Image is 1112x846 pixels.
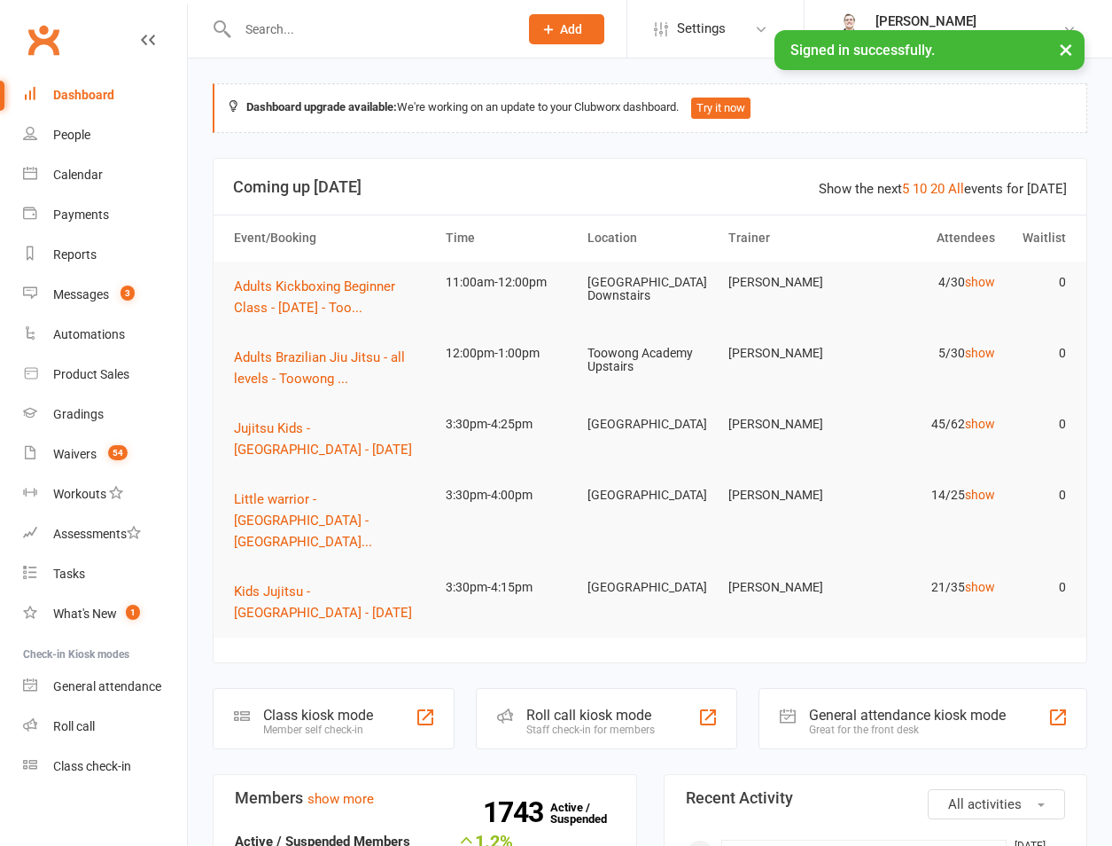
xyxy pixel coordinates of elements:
div: Class check-in [53,759,131,773]
div: Great for the front desk [809,724,1006,736]
span: All activities [948,796,1022,812]
a: show [965,417,995,431]
span: Add [560,22,582,36]
a: Calendar [23,155,187,195]
a: show more [307,791,374,807]
span: 54 [108,445,128,460]
a: 5 [902,181,909,197]
a: 1743Active / Suspended [550,788,628,838]
a: Assessments [23,514,187,554]
div: We're working on an update to your Clubworx dashboard. [213,83,1087,133]
button: Jujitsu Kids - [GEOGRAPHIC_DATA] - [DATE] [234,418,430,460]
td: 0 [1003,403,1074,445]
div: Waivers [53,447,97,461]
th: Time [438,215,579,261]
a: Clubworx [21,18,66,62]
a: Messages 3 [23,275,187,315]
button: Try it now [691,98,750,119]
button: Kids Jujitsu - [GEOGRAPHIC_DATA] - [DATE] [234,581,430,623]
a: Roll call [23,707,187,747]
div: Gradings [53,407,104,421]
td: 0 [1003,333,1074,374]
a: All [948,181,964,197]
div: Reports [53,247,97,262]
td: 0 [1003,262,1074,303]
th: Attendees [862,215,1003,261]
span: 3 [121,286,135,301]
a: People [23,115,187,155]
td: [PERSON_NAME] [720,262,861,303]
td: 12:00pm-1:00pm [438,333,579,374]
button: × [1050,30,1082,68]
a: show [965,275,995,289]
div: People [53,128,90,142]
a: Gradings [23,395,187,435]
td: 0 [1003,474,1074,516]
h3: Coming up [DATE] [233,178,1067,196]
a: Waivers 54 [23,435,187,474]
td: Toowong Academy Upstairs [579,333,720,388]
span: Signed in successfully. [790,42,935,59]
a: Payments [23,195,187,235]
div: Class kiosk mode [263,707,373,724]
td: 4/30 [862,262,1003,303]
td: 21/35 [862,567,1003,608]
td: 11:00am-12:00pm [438,262,579,303]
a: General attendance kiosk mode [23,667,187,707]
strong: Dashboard upgrade available: [246,100,397,114]
button: Little warrior - [GEOGRAPHIC_DATA] - [GEOGRAPHIC_DATA]... [234,489,430,552]
td: 3:30pm-4:25pm [438,403,579,445]
span: Adults Kickboxing Beginner Class - [DATE] - Too... [234,278,395,316]
button: Adults Brazilian Jiu Jitsu - all levels - Toowong ... [234,347,430,389]
div: Automations [53,327,125,341]
span: Settings [677,9,726,49]
a: 20 [930,181,945,197]
a: show [965,346,995,360]
td: [GEOGRAPHIC_DATA] [579,474,720,516]
div: Payments [53,208,109,222]
td: 3:30pm-4:15pm [438,567,579,608]
div: What's New [53,607,117,621]
td: 3:30pm-4:00pm [438,474,579,516]
div: Assessments [53,527,141,541]
a: What's New1 [23,594,187,634]
div: Tasks [53,567,85,581]
a: Workouts [23,474,187,514]
div: Show the next events for [DATE] [819,178,1067,200]
span: Little warrior - [GEOGRAPHIC_DATA] - [GEOGRAPHIC_DATA]... [234,491,372,550]
h3: Recent Activity [686,789,1066,807]
th: Event/Booking [226,215,438,261]
img: thumb_image1644660699.png [831,12,867,47]
h3: Members [235,789,615,807]
td: 0 [1003,567,1074,608]
div: Staff check-in for members [526,724,655,736]
div: General attendance kiosk mode [809,707,1006,724]
th: Waitlist [1003,215,1074,261]
a: Automations [23,315,187,355]
div: General attendance [53,679,161,693]
td: [GEOGRAPHIC_DATA] [579,403,720,445]
span: Jujitsu Kids - [GEOGRAPHIC_DATA] - [DATE] [234,420,412,458]
td: [PERSON_NAME] [720,474,861,516]
div: Martial Arts [GEOGRAPHIC_DATA] [875,29,1062,45]
div: [PERSON_NAME] [875,13,1062,29]
th: Trainer [720,215,861,261]
th: Location [579,215,720,261]
div: Roll call [53,719,95,733]
div: Calendar [53,168,103,182]
a: 10 [913,181,927,197]
div: Product Sales [53,367,129,381]
td: 5/30 [862,333,1003,374]
strong: 1743 [483,799,550,826]
td: 14/25 [862,474,1003,516]
div: Roll call kiosk mode [526,707,655,724]
button: Add [529,14,604,44]
div: Dashboard [53,88,114,102]
a: Product Sales [23,355,187,395]
a: show [965,580,995,594]
td: 45/62 [862,403,1003,445]
a: show [965,488,995,502]
td: [PERSON_NAME] [720,403,861,445]
button: Adults Kickboxing Beginner Class - [DATE] - Too... [234,276,430,318]
span: 1 [126,605,140,620]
